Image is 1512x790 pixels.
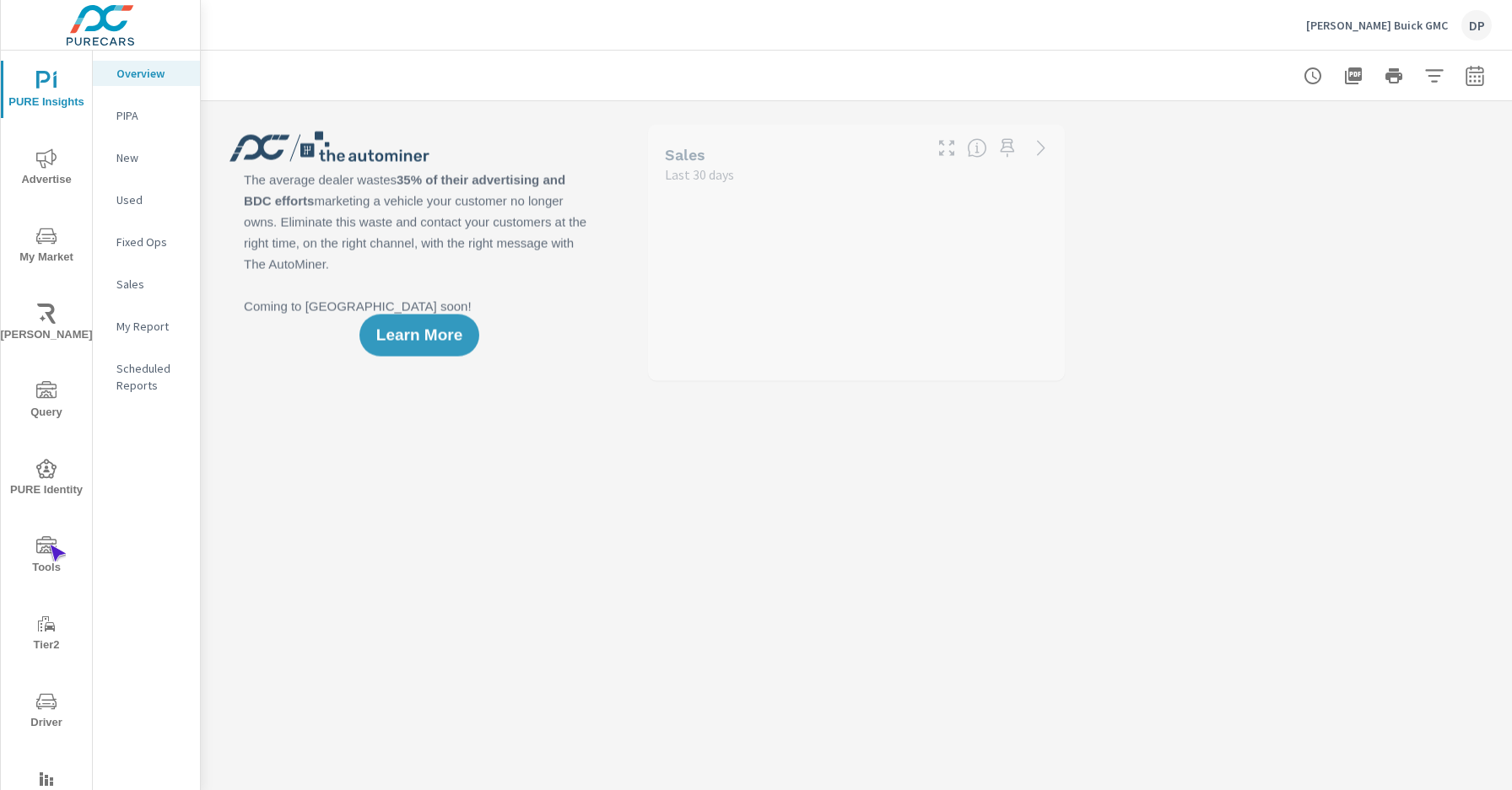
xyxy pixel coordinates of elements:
span: Advertise [6,148,87,190]
span: Tier2 [6,614,87,655]
span: Number of vehicles sold by the dealership over the selected date range. [Source: This data is sou... [967,138,987,159]
div: PIPA [93,103,200,128]
p: My Report [116,318,186,335]
div: My Report [93,314,200,339]
button: Select Date Range [1458,59,1492,93]
p: Fixed Ops [116,234,186,250]
div: Fixed Ops [93,229,200,255]
button: Learn More [359,314,479,357]
span: Tools [6,536,87,578]
a: See more details in report [1028,135,1055,162]
div: Sales [93,271,200,297]
p: PIPA [116,107,186,124]
div: Overview [93,61,200,86]
div: New [93,145,200,170]
button: Make Fullscreen [933,135,960,162]
div: DP [1461,10,1492,40]
span: Save this to your personalized report [994,135,1021,162]
span: PURE Identity [6,459,87,500]
h5: Sales [665,146,705,164]
p: Last 30 days [665,164,734,185]
button: "Export Report to PDF" [1336,59,1370,93]
span: Learn More [376,328,462,343]
p: Used [116,191,186,208]
button: Apply Filters [1417,59,1451,93]
span: Driver [6,691,87,733]
p: Sales [116,276,186,293]
span: Query [6,381,87,422]
button: Print Report [1377,59,1411,93]
p: [PERSON_NAME] Buick GMC [1306,18,1448,33]
span: PURE Insights [6,71,87,112]
span: My Market [6,226,87,267]
p: Overview [116,65,186,82]
p: New [116,149,186,166]
div: Scheduled Reports [93,356,200,398]
p: Scheduled Reports [116,360,186,394]
span: [PERSON_NAME] [6,304,87,345]
div: Used [93,187,200,212]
